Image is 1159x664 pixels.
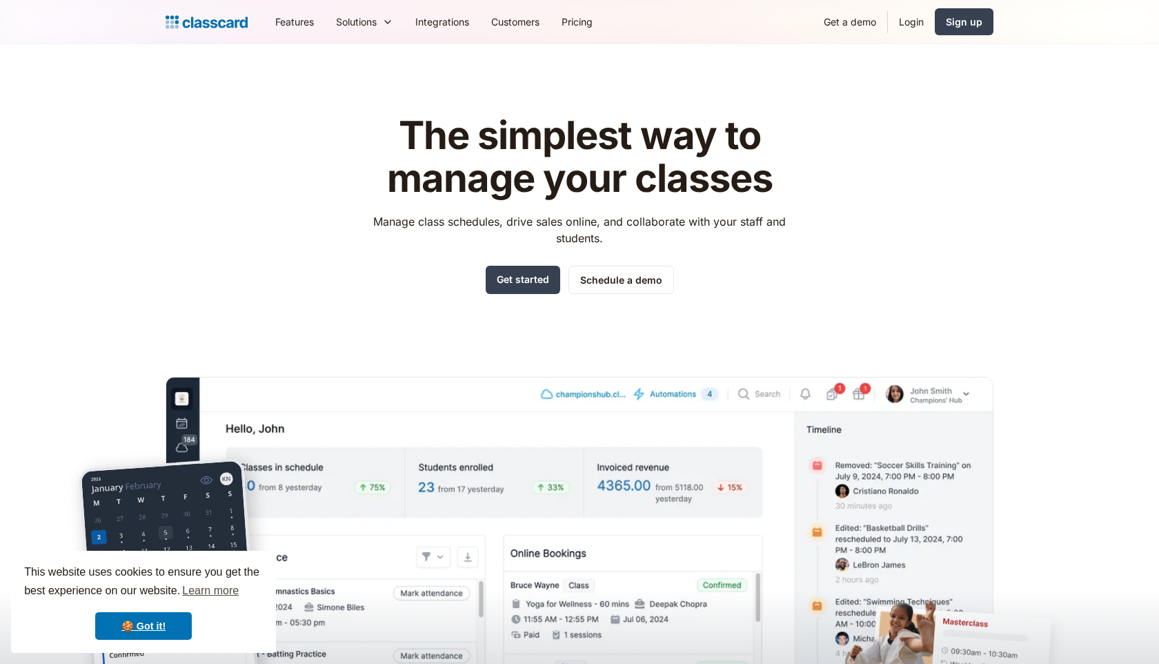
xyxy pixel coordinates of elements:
[180,580,241,601] a: learn more about cookies
[95,612,192,640] a: dismiss cookie message
[946,14,982,29] div: Sign up
[361,115,799,199] h1: The simplest way to manage your classes
[24,564,263,601] span: This website uses cookies to ensure you get the best experience on our website.
[888,6,935,37] a: Login
[264,6,325,37] a: Features
[11,551,276,653] div: cookieconsent
[361,213,799,246] p: Manage class schedules, drive sales online, and collaborate with your staff and students.
[325,6,404,37] div: Solutions
[935,8,993,35] a: Sign up
[813,6,887,37] a: Get a demo
[486,266,560,294] a: Get started
[336,14,377,29] div: Solutions
[480,6,551,37] a: Customers
[551,6,604,37] a: Pricing
[568,266,674,294] a: Schedule a demo
[166,12,248,32] a: Logo
[404,6,480,37] a: Integrations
